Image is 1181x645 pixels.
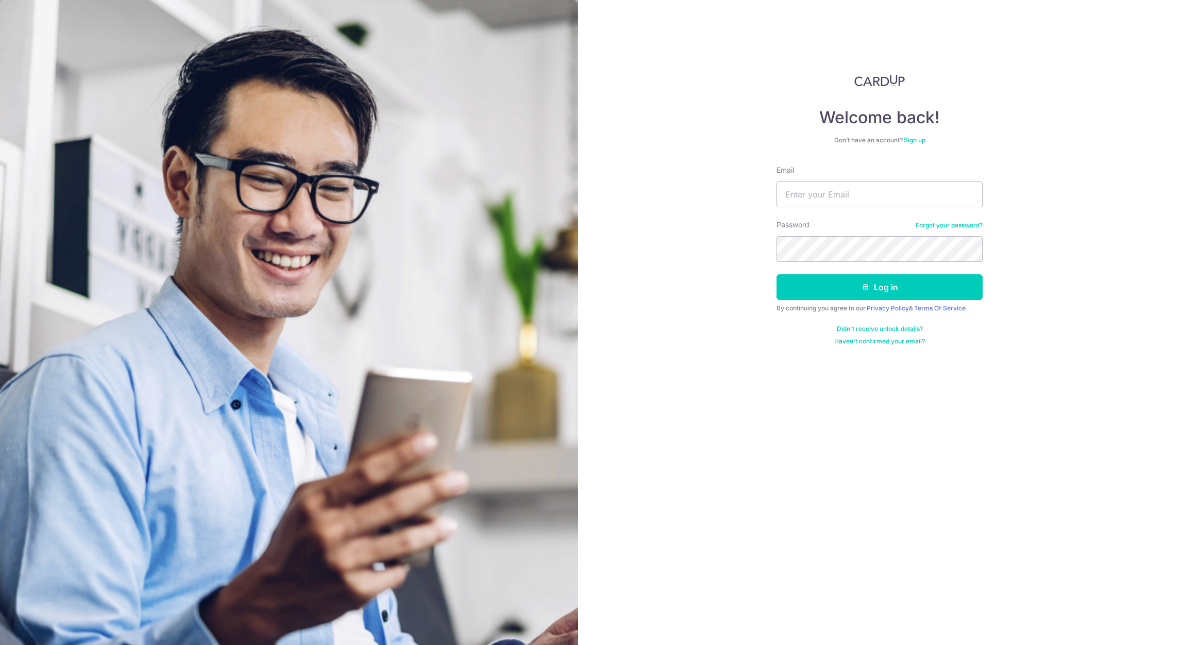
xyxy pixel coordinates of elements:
[916,221,983,229] a: Forgot your password?
[834,337,925,345] a: Haven't confirmed your email?
[777,136,983,144] div: Don’t have an account?
[867,304,909,312] a: Privacy Policy
[777,274,983,300] button: Log in
[777,181,983,207] input: Enter your Email
[777,165,794,175] label: Email
[837,325,923,333] a: Didn't receive unlock details?
[777,107,983,128] h4: Welcome back!
[854,74,905,87] img: CardUp Logo
[777,220,809,230] label: Password
[777,304,983,312] div: By continuing you agree to our &
[914,304,966,312] a: Terms Of Service
[904,136,925,144] a: Sign up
